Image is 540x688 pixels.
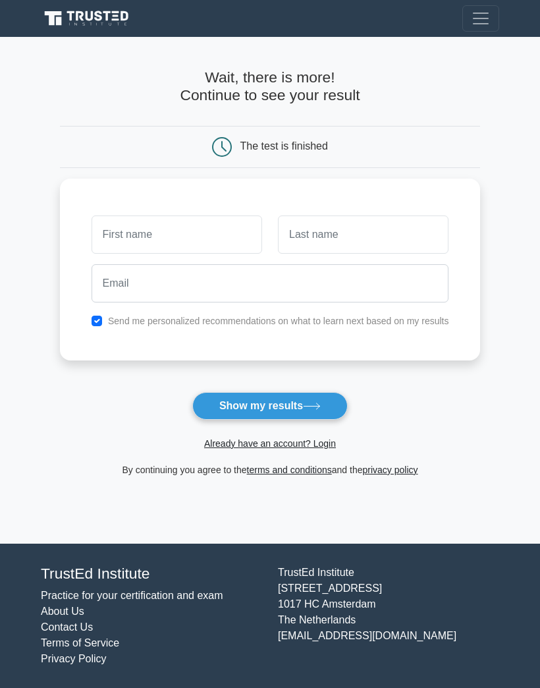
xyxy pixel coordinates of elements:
div: The test is finished [240,140,328,152]
a: terms and conditions [247,465,332,475]
a: Practice for your certification and exam [41,590,223,601]
a: privacy policy [363,465,418,475]
div: By continuing you agree to the and the [52,462,489,478]
input: Last name [278,215,448,254]
input: Email [92,264,449,302]
h4: Wait, there is more! Continue to see your result [60,69,481,105]
a: Already have an account? Login [204,438,336,449]
a: Privacy Policy [41,653,107,664]
a: Terms of Service [41,637,119,648]
a: About Us [41,606,84,617]
label: Send me personalized recommendations on what to learn next based on my results [108,316,449,326]
a: Contact Us [41,621,93,633]
button: Show my results [192,392,348,420]
input: First name [92,215,262,254]
h4: TrustEd Institute [41,565,262,583]
button: Toggle navigation [462,5,499,32]
div: TrustEd Institute [STREET_ADDRESS] 1017 HC Amsterdam The Netherlands [EMAIL_ADDRESS][DOMAIN_NAME] [270,565,507,667]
